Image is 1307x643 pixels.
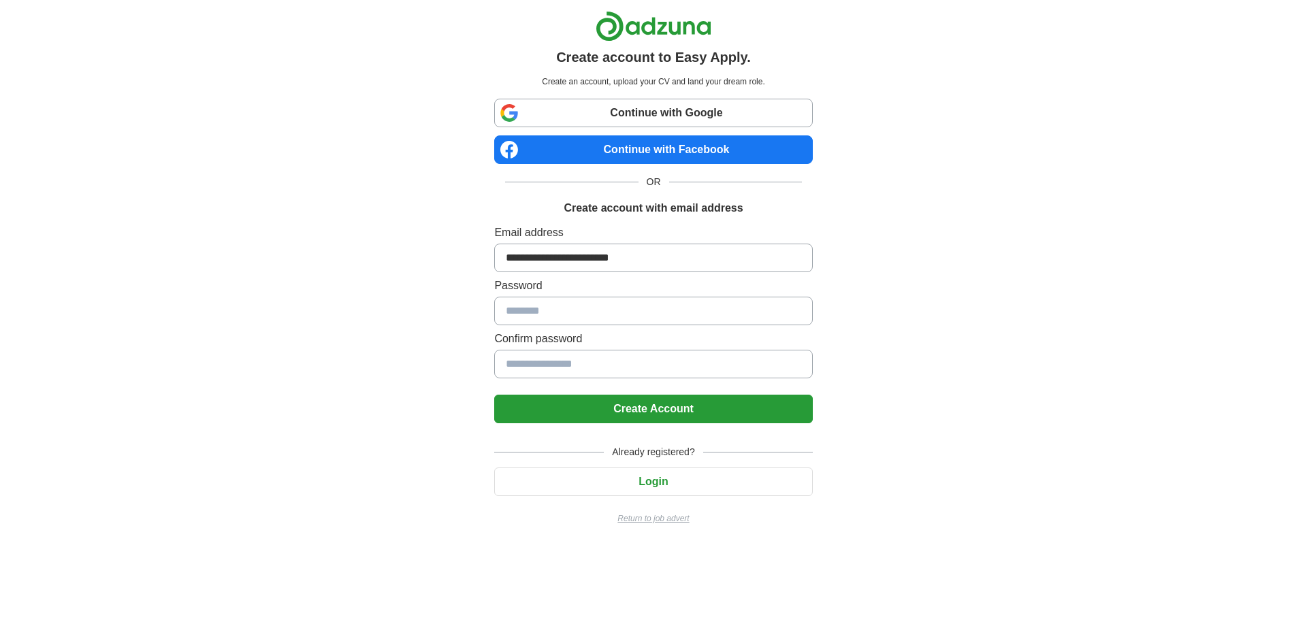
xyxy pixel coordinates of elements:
button: Login [494,467,812,496]
button: Create Account [494,395,812,423]
label: Email address [494,225,812,241]
h1: Create account with email address [564,200,743,216]
a: Continue with Google [494,99,812,127]
span: Already registered? [604,445,703,459]
p: Create an account, upload your CV and land your dream role. [497,76,809,88]
img: Adzuna logo [596,11,711,42]
a: Return to job advert [494,512,812,525]
label: Password [494,278,812,294]
label: Confirm password [494,331,812,347]
h1: Create account to Easy Apply. [556,47,751,67]
a: Login [494,476,812,487]
span: OR [639,175,669,189]
a: Continue with Facebook [494,135,812,164]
